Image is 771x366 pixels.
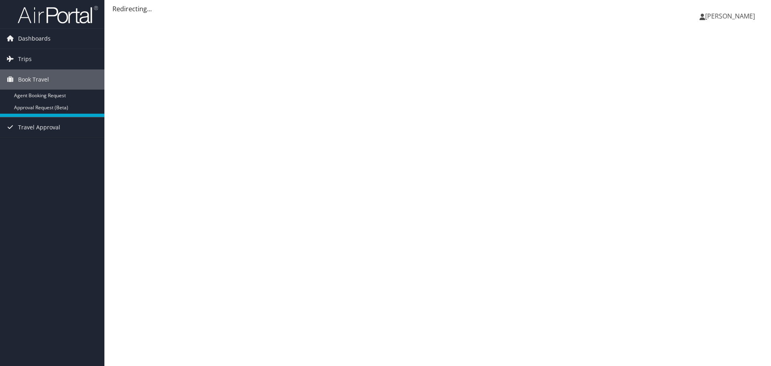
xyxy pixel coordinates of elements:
span: Dashboards [18,29,51,49]
a: [PERSON_NAME] [700,4,763,28]
span: Travel Approval [18,117,60,137]
img: airportal-logo.png [18,5,98,24]
span: Book Travel [18,70,49,90]
span: Trips [18,49,32,69]
span: [PERSON_NAME] [705,12,755,20]
div: Redirecting... [112,4,763,14]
